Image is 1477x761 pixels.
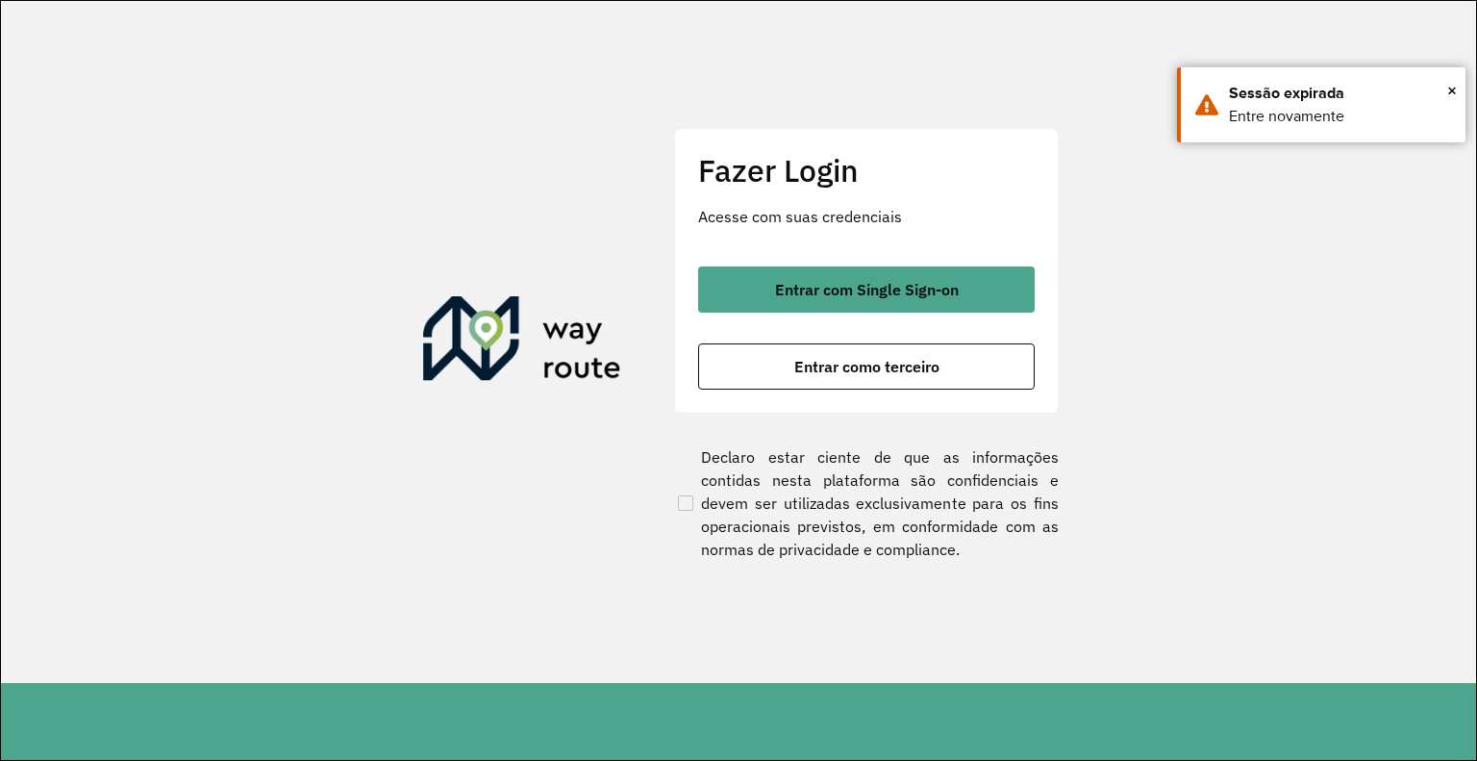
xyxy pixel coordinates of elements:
p: Acesse com suas credenciais [698,205,1035,228]
span: Entrar como terceiro [794,359,939,374]
button: button [698,343,1035,390]
div: Sessão expirada [1229,82,1451,105]
h2: Fazer Login [698,152,1035,189]
button: button [698,266,1035,313]
button: Close [1447,76,1457,105]
label: Declaro estar ciente de que as informações contidas nesta plataforma são confidenciais e devem se... [674,445,1059,561]
div: Entre novamente [1229,105,1451,128]
span: Entrar com Single Sign-on [775,282,959,297]
span: × [1447,76,1457,105]
img: Roteirizador AmbevTech [423,296,621,389]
